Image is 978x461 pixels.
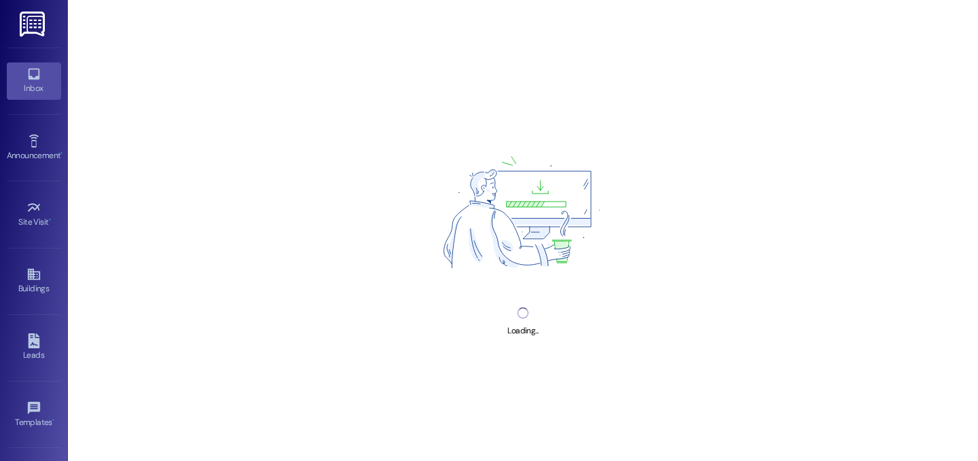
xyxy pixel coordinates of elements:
[507,324,538,338] div: Loading...
[7,263,61,299] a: Buildings
[7,329,61,366] a: Leads
[20,12,48,37] img: ResiDesk Logo
[52,416,54,425] span: •
[7,397,61,433] a: Templates •
[60,149,62,158] span: •
[49,215,51,225] span: •
[7,62,61,99] a: Inbox
[7,196,61,233] a: Site Visit •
